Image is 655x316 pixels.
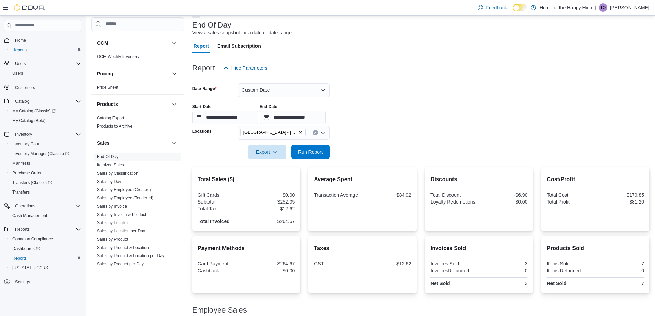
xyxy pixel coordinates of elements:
[97,70,113,77] h3: Pricing
[97,204,127,209] a: Sales by Invoice
[97,179,121,184] a: Sales by Day
[97,154,118,160] span: End Of Day
[97,115,124,121] span: Catalog Export
[198,261,245,266] div: Card Payment
[97,123,132,129] span: Products to Archive
[10,264,81,272] span: Washington CCRS
[91,53,184,64] div: OCM
[10,46,30,54] a: Reports
[91,153,184,271] div: Sales
[430,175,528,184] h2: Discounts
[15,61,26,66] span: Users
[10,117,48,125] a: My Catalog (Beta)
[1,201,84,211] button: Operations
[7,187,84,197] button: Transfers
[97,195,153,201] span: Sales by Employee (Tendered)
[97,85,118,90] a: Price Sheet
[170,139,178,147] button: Sales
[10,211,50,220] a: Cash Management
[12,47,27,53] span: Reports
[12,97,32,106] button: Catalog
[1,130,84,139] button: Inventory
[547,244,644,252] h2: Products Sold
[480,199,527,205] div: $0.00
[15,99,29,104] span: Catalog
[597,199,644,205] div: $81.20
[15,85,35,90] span: Customers
[15,279,30,285] span: Settings
[314,192,361,198] div: Transaction Average
[597,268,644,273] div: 0
[198,219,230,224] strong: Total Invoiced
[97,187,151,193] span: Sales by Employee (Created)
[97,262,144,266] a: Sales by Product per Day
[10,244,43,253] a: Dashboards
[198,244,295,252] h2: Payment Methods
[7,45,84,55] button: Reports
[10,107,81,115] span: My Catalog (Classic)
[1,97,84,106] button: Catalog
[430,261,478,266] div: Invoices Sold
[97,40,169,46] button: OCM
[97,187,151,192] a: Sales by Employee (Created)
[480,261,527,266] div: 3
[10,169,81,177] span: Purchase Orders
[15,132,32,137] span: Inventory
[12,189,30,195] span: Transfers
[12,141,42,147] span: Inventory Count
[1,277,84,287] button: Settings
[12,225,81,233] span: Reports
[7,234,84,244] button: Canadian Compliance
[314,261,361,266] div: GST
[7,253,84,263] button: Reports
[430,268,478,273] div: InvoicesRefunded
[12,59,29,68] button: Users
[547,261,594,266] div: Items Sold
[430,244,528,252] h2: Invoices Sold
[97,228,145,234] span: Sales by Location per Day
[97,212,146,217] a: Sales by Invoice & Product
[12,180,52,185] span: Transfers (Classic)
[1,35,84,45] button: Home
[12,83,81,91] span: Customers
[97,116,124,120] a: Catalog Export
[217,39,261,53] span: Email Subscription
[10,178,81,187] span: Transfers (Classic)
[320,130,326,135] button: Open list of options
[10,244,81,253] span: Dashboards
[10,159,33,167] a: Manifests
[252,145,282,159] span: Export
[170,39,178,47] button: OCM
[238,83,330,97] button: Custom Date
[97,229,145,233] a: Sales by Location per Day
[313,130,318,135] button: Clear input
[10,178,55,187] a: Transfers (Classic)
[547,192,594,198] div: Total Cost
[480,268,527,273] div: 0
[610,3,649,12] p: [PERSON_NAME]
[12,84,38,92] a: Customers
[240,129,306,136] span: Sherwood Park - Wye Road - Fire & Flower
[12,108,56,114] span: My Catalog (Classic)
[97,253,164,259] span: Sales by Product & Location per Day
[430,192,478,198] div: Total Discount
[298,149,323,155] span: Run Report
[595,3,596,12] p: |
[15,227,30,232] span: Reports
[97,196,153,200] a: Sales by Employee (Tendered)
[364,192,411,198] div: $84.02
[12,265,48,271] span: [US_STATE] CCRS
[547,281,566,286] strong: Net Sold
[10,69,26,77] a: Users
[12,151,69,156] span: Inventory Manager (Classic)
[10,140,81,148] span: Inventory Count
[10,254,81,262] span: Reports
[597,281,644,286] div: 7
[97,101,169,108] button: Products
[260,111,326,124] input: Press the down key to open a popover containing a calendar.
[97,253,164,258] a: Sales by Product & Location per Day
